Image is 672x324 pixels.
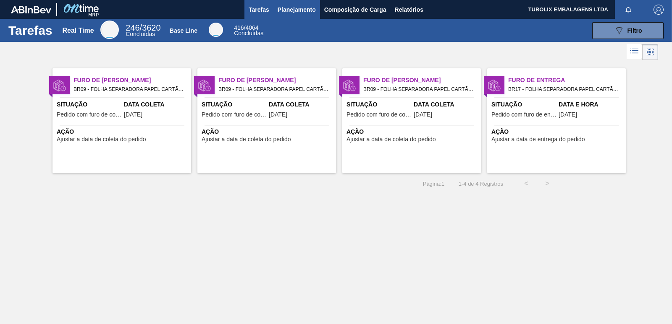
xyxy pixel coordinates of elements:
[559,100,624,109] span: Data e Hora
[62,27,94,34] div: Real Time
[218,85,329,94] span: BR09 - FOLHA SEPARADORA PAPEL CARTÃO Pedido - 1984637
[627,44,642,60] div: Visão em Lista
[559,111,577,118] span: 31/08/2025,
[202,136,291,143] span: Ajustar a data de coleta do pedido
[8,26,52,35] h1: Tarefas
[269,100,334,109] span: Data Coleta
[423,181,444,187] span: Página : 1
[234,24,244,31] span: 416
[491,111,556,118] span: Pedido com furo de entrega
[491,136,585,143] span: Ajustar a data de entrega do pedido
[615,4,642,16] button: Notificações
[457,181,503,187] span: 1 - 4 de 4 Registros
[508,76,626,85] span: Furo de Entrega
[234,24,258,31] span: / 4064
[346,136,436,143] span: Ajustar a data de coleta do pedido
[346,127,479,136] span: Ação
[209,23,223,37] div: Base Line
[11,6,51,13] img: TNhmsLtSVTkK8tSr43FrP2fwEKptu5GPRR3wAAAABJRU5ErkJggg==
[642,44,658,60] div: Visão em Cards
[198,79,211,92] img: status
[57,100,122,109] span: Situação
[126,23,139,32] span: 246
[278,5,316,15] span: Planejamento
[324,5,386,15] span: Composição de Carga
[488,79,501,92] img: status
[202,111,267,118] span: Pedido com furo de coleta
[73,85,184,94] span: BR09 - FOLHA SEPARADORA PAPEL CARTÃO Pedido - 1990866
[491,127,624,136] span: Ação
[414,111,432,118] span: 31/08/2025
[516,173,537,194] button: <
[53,79,66,92] img: status
[269,111,287,118] span: 27/08/2025
[234,25,263,36] div: Base Line
[126,23,160,32] span: / 3620
[395,5,423,15] span: Relatórios
[73,76,191,85] span: Furo de Coleta
[202,127,334,136] span: Ação
[57,111,122,118] span: Pedido com furo de coleta
[202,100,267,109] span: Situação
[363,85,474,94] span: BR09 - FOLHA SEPARADORA PAPEL CARTÃO Pedido - 1990865
[57,127,189,136] span: Ação
[124,100,189,109] span: Data Coleta
[343,79,356,92] img: status
[234,30,263,36] span: Concluídas
[654,5,664,15] img: Logout
[627,27,642,34] span: Filtro
[414,100,479,109] span: Data Coleta
[491,100,556,109] span: Situação
[508,85,619,94] span: BR17 - FOLHA SEPARADORA PAPEL CARTÃO Pedido - 1980799
[346,100,412,109] span: Situação
[57,136,146,143] span: Ajustar a data de coleta do pedido
[124,111,142,118] span: 29/08/2025
[218,76,336,85] span: Furo de Coleta
[170,27,197,34] div: Base Line
[126,31,155,37] span: Concluídas
[592,22,664,39] button: Filtro
[537,173,558,194] button: >
[126,24,160,37] div: Real Time
[363,76,481,85] span: Furo de Coleta
[100,21,119,39] div: Real Time
[346,111,412,118] span: Pedido com furo de coleta
[249,5,269,15] span: Tarefas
